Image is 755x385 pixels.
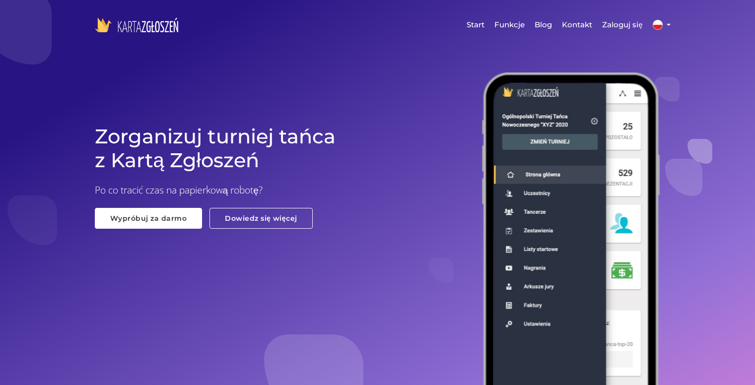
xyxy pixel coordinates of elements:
img: language pl [653,20,663,30]
img: logo [95,17,179,32]
a: Dowiedz się więcej [209,208,313,229]
a: Blog [530,10,557,40]
a: Kontakt [557,10,597,40]
a: Zaloguj się [597,10,647,40]
a: Start [462,10,489,40]
h1: Zorganizuj turniej tańca z Kartą Zgłoszeń [95,125,467,172]
a: Funkcje [489,10,530,40]
p: Po co tracić czas na papierkową robotę? [95,172,467,208]
a: Wypróbuj za darmo [95,208,203,229]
